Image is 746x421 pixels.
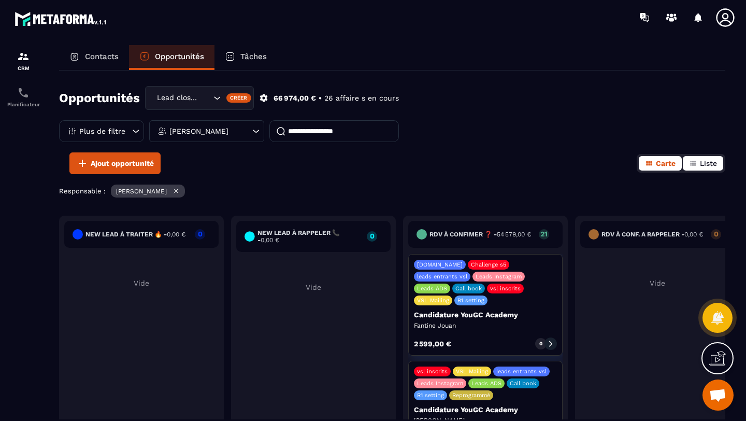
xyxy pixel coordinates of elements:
p: 0 [711,230,721,237]
p: Candidature YouGC Academy [414,405,557,414]
p: Vide [580,279,735,287]
p: [PERSON_NAME] [116,188,167,195]
div: Search for option [145,86,254,110]
p: Vide [236,283,391,291]
img: scheduler [17,87,30,99]
span: Lead closing [154,92,200,104]
p: Candidature YouGC Academy [414,311,557,319]
p: leads entrants vsl [496,368,547,375]
h6: RDV à conf. A RAPPELER - [601,231,703,238]
h6: RDV à confimer ❓ - [429,231,531,238]
h6: New lead à traiter 🔥 - [85,231,185,238]
div: Ouvrir le chat [702,380,734,411]
p: Responsable : [59,187,106,195]
a: Tâches [214,45,277,70]
p: Planificateur [3,102,44,107]
a: schedulerschedulerPlanificateur [3,79,44,115]
p: 21 [539,230,549,237]
p: Vide [64,279,219,287]
p: Tâches [240,52,267,61]
p: 66 974,00 € [274,93,316,103]
p: 0 [539,340,542,347]
p: Call book [510,380,536,387]
p: 2 599,00 € [414,340,451,347]
p: CRM [3,65,44,71]
p: Plus de filtre [79,128,125,135]
p: leads entrants vsl [417,273,467,280]
p: R1 setting [457,297,484,304]
h6: New lead à RAPPELER 📞 - [257,229,362,244]
a: Opportunités [129,45,214,70]
button: Carte [639,156,682,171]
p: vsl inscrits [417,368,448,375]
p: Leads Instagram [417,380,463,387]
img: formation [17,50,30,63]
p: Contacts [85,52,119,61]
img: logo [15,9,108,28]
p: vsl inscrits [490,285,521,292]
p: 0 [195,230,205,237]
p: 0 [367,232,377,240]
p: Challenge s5 [471,261,506,268]
p: Reprogrammé [452,392,490,399]
p: VSL Mailing [456,368,488,375]
span: 0,00 € [167,231,185,238]
a: formationformationCRM [3,43,44,79]
span: 0,00 € [684,231,703,238]
p: [DOMAIN_NAME] [417,261,463,268]
p: Fantine Jouan [414,321,557,330]
span: Carte [656,159,676,167]
p: R1 setting [417,392,444,399]
a: Contacts [59,45,129,70]
h2: Opportunités [59,88,140,108]
p: Leads ADS [471,380,501,387]
p: Opportunités [155,52,204,61]
p: Leads ADS [417,285,447,292]
span: Ajout opportunité [91,158,154,169]
button: Liste [683,156,723,171]
p: 26 affaire s en cours [324,93,399,103]
div: Créer [226,93,252,103]
span: 0,00 € [261,236,279,244]
p: Leads Instagram [476,273,522,280]
span: 54 579,00 € [497,231,531,238]
button: Ajout opportunité [69,152,161,174]
p: Call book [455,285,482,292]
span: Liste [700,159,717,167]
p: [PERSON_NAME] [169,128,228,135]
input: Search for option [200,92,211,104]
p: • [319,93,322,103]
p: VSL Mailing [417,297,449,304]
